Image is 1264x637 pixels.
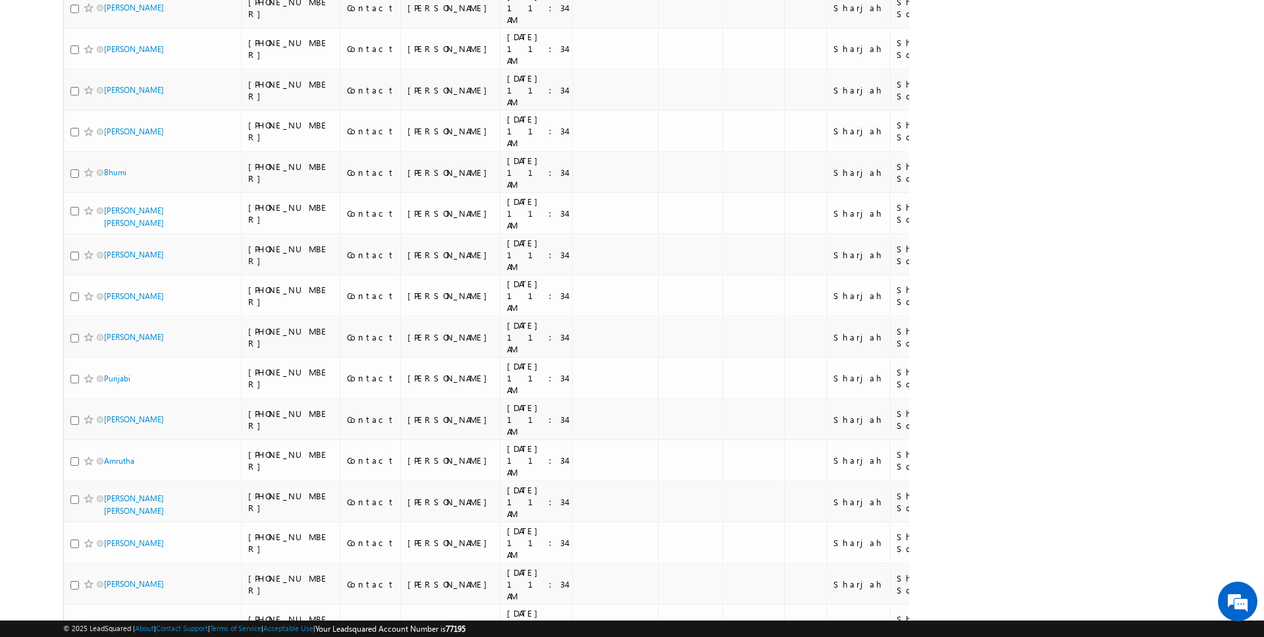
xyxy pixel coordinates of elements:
div: Contact [347,496,395,508]
div: [DATE] 11:34 AM [507,196,566,231]
div: Sharjah-Scl [897,78,950,102]
div: Sharjah-Scl [897,613,950,637]
div: Contact [347,249,395,261]
div: Contact [347,372,395,384]
div: [PHONE_NUMBER] [248,119,334,143]
div: Sharjah [833,414,883,426]
a: [PERSON_NAME] [104,85,164,95]
a: [PERSON_NAME] [104,126,164,136]
div: [DATE] 11:34 AM [507,278,566,314]
div: [PHONE_NUMBER] [248,325,334,349]
div: [PHONE_NUMBER] [248,531,334,555]
span: Your Leadsquared Account Number is [315,624,465,634]
div: [DATE] 11:34 AM [507,155,566,190]
div: [DATE] 11:34 AM [507,360,566,396]
div: [DATE] 11:34 AM [507,31,566,67]
div: Sharjah [833,578,883,590]
div: [PERSON_NAME] [408,167,494,179]
a: [PERSON_NAME] [104,250,164,260]
div: Sharjah [833,331,883,343]
span: 77195 [446,624,465,634]
div: [DATE] 11:34 AM [507,72,566,108]
div: [PHONE_NUMBER] [248,366,334,390]
a: About [135,624,154,632]
div: [PHONE_NUMBER] [248,613,334,637]
div: Sharjah-Scl [897,119,950,143]
div: [PERSON_NAME] [408,125,494,137]
div: [PERSON_NAME] [408,619,494,631]
div: Sharjah [833,290,883,302]
div: Sharjah-Scl [897,37,950,61]
div: Contact [347,84,395,96]
a: [PERSON_NAME] [104,414,164,424]
a: [PERSON_NAME] [104,332,164,342]
div: Sharjah-Scl [897,490,950,514]
div: Contact [347,455,395,466]
div: Sharjah [833,2,883,14]
div: Sharjah [833,208,883,219]
div: Contact [347,125,395,137]
div: Sharjah [833,496,883,508]
div: [PHONE_NUMBER] [248,161,334,184]
div: [DATE] 11:34 AM [507,237,566,273]
a: Terms of Service [210,624,261,632]
div: [PHONE_NUMBER] [248,202,334,225]
a: [PERSON_NAME] [PERSON_NAME] [104,493,164,516]
a: [PERSON_NAME] [104,291,164,301]
div: [DATE] 11:34 AM [507,567,566,602]
span: © 2025 LeadSquared | | | | | [63,623,465,635]
div: [PERSON_NAME] [408,208,494,219]
div: [DATE] 11:34 AM [507,443,566,478]
a: Contact Support [156,624,208,632]
div: Contact [347,331,395,343]
div: Sharjah-Scl [897,408,950,431]
a: Bhumi [104,167,126,177]
div: [PHONE_NUMBER] [248,243,334,267]
div: [PERSON_NAME] [408,249,494,261]
div: [PHONE_NUMBER] [248,408,334,431]
a: [PERSON_NAME] [104,538,164,548]
div: Contact [347,2,395,14]
a: [PERSON_NAME] [104,3,164,13]
div: Sharjah-Scl [897,325,950,349]
div: [PHONE_NUMBER] [248,37,334,61]
div: Sharjah [833,455,883,466]
div: [PERSON_NAME] [408,2,494,14]
div: [PERSON_NAME] [408,578,494,590]
div: [PERSON_NAME] [408,290,494,302]
textarea: Type your message and hit 'Enter' [17,122,240,395]
div: Contact [347,208,395,219]
div: [DATE] 11:34 AM [507,402,566,437]
div: Sharjah [833,167,883,179]
div: Contact [347,414,395,426]
div: Sharjah-Scl [897,243,950,267]
div: Sharjah-Scl [897,202,950,225]
div: Sharjah [833,84,883,96]
div: [DATE] 11:34 AM [507,484,566,520]
a: [PERSON_NAME] [104,44,164,54]
a: Acceptable Use [263,624,313,632]
div: [PHONE_NUMBER] [248,490,334,514]
div: Sharjah [833,619,883,631]
div: Contact [347,619,395,631]
div: Sharjah-Scl [897,284,950,308]
div: Chat with us now [68,69,221,86]
div: [PERSON_NAME] [408,331,494,343]
div: [PERSON_NAME] [408,84,494,96]
div: [PERSON_NAME] [408,455,494,466]
div: Sharjah [833,43,883,55]
div: Minimize live chat window [216,7,248,38]
div: [PERSON_NAME] [408,414,494,426]
div: Contact [347,290,395,302]
img: d_60004797649_company_0_60004797649 [22,69,55,86]
div: [PERSON_NAME] [408,537,494,549]
div: [PERSON_NAME] [408,372,494,384]
div: [DATE] 11:34 AM [507,319,566,355]
div: Contact [347,167,395,179]
div: [PHONE_NUMBER] [248,572,334,596]
div: [DATE] 11:34 AM [507,113,566,149]
div: [PHONE_NUMBER] [248,78,334,102]
div: [DATE] 11:34 AM [507,525,566,561]
div: Sharjah-Scl [897,366,950,390]
div: Sharjah-Scl [897,449,950,472]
